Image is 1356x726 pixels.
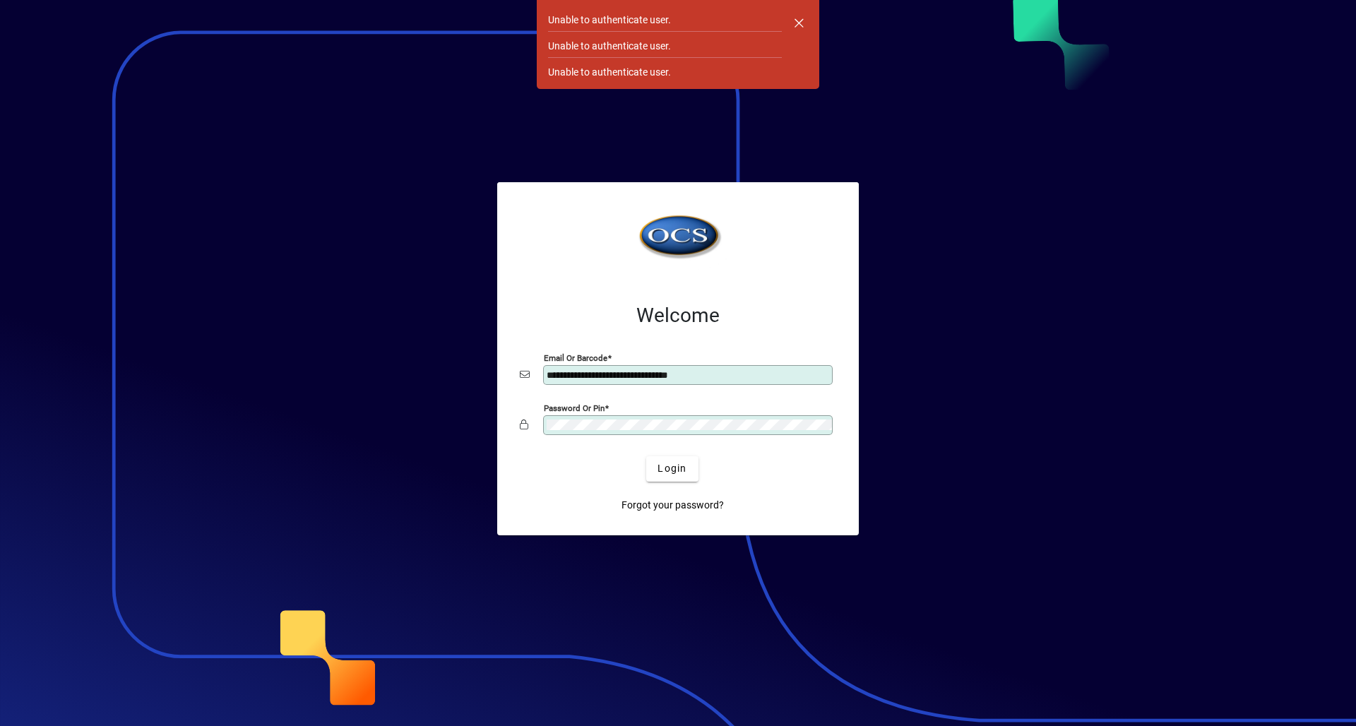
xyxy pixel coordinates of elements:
[782,6,816,40] button: Dismiss
[548,65,671,80] div: Unable to authenticate user.
[548,39,671,54] div: Unable to authenticate user.
[621,498,724,513] span: Forgot your password?
[646,456,698,482] button: Login
[544,352,607,362] mat-label: Email or Barcode
[616,493,730,518] a: Forgot your password?
[544,403,605,412] mat-label: Password or Pin
[548,13,671,28] div: Unable to authenticate user.
[520,304,836,328] h2: Welcome
[658,461,686,476] span: Login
